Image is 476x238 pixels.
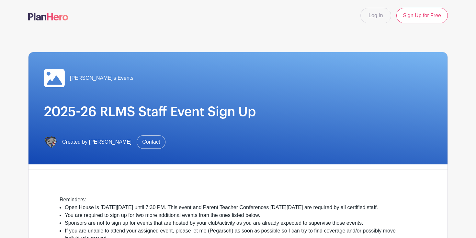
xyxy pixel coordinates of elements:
[28,13,68,20] img: logo-507f7623f17ff9eddc593b1ce0a138ce2505c220e1c5a4e2b4648c50719b7d32.svg
[65,211,416,219] li: You are required to sign up for two more additional events from the ones listed below.
[137,135,165,149] a: Contact
[65,219,416,227] li: Sponsors are not to sign up for events that are hosted by your club/activity as you are already e...
[44,136,57,149] img: IMG_6734.PNG
[44,104,432,120] h1: 2025-26 RLMS Staff Event Sign Up
[62,138,131,146] span: Created by [PERSON_NAME]
[396,8,448,23] a: Sign Up for Free
[65,204,416,211] li: Open House is [DATE][DATE] until 7:30 PM. This event and Parent Teacher Conferences [DATE][DATE] ...
[60,196,416,204] div: Reminders:
[360,8,391,23] a: Log In
[70,74,133,82] span: [PERSON_NAME]'s Events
